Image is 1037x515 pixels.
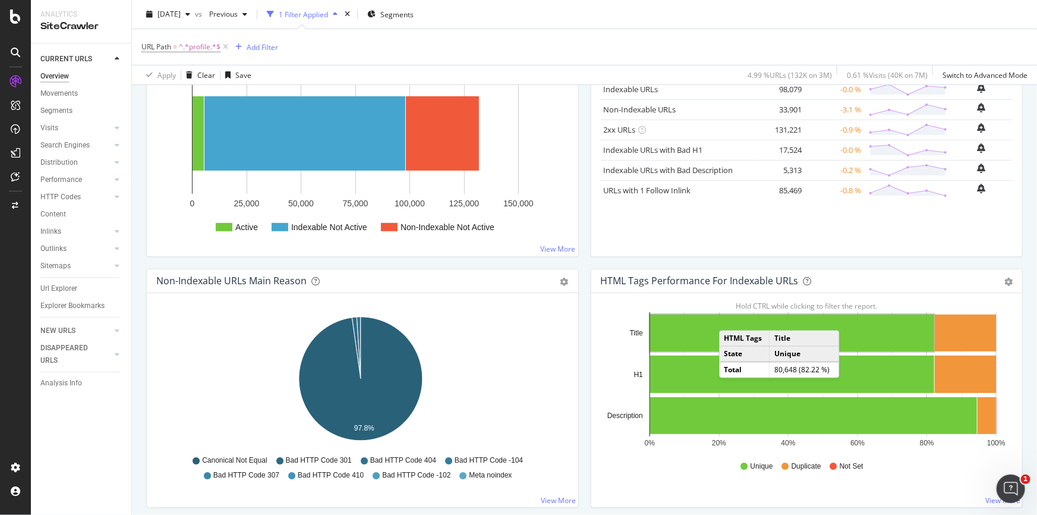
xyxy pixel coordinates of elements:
[805,160,865,180] td: -0.2 %
[395,199,425,208] text: 100,000
[156,61,565,247] div: A chart.
[40,208,123,221] a: Content
[40,174,111,186] a: Performance
[601,312,1009,450] div: A chart.
[40,105,123,117] a: Segments
[156,312,565,450] svg: A chart.
[469,470,512,481] span: Meta noindex
[202,456,267,466] span: Canonical Not Equal
[288,199,314,208] text: 50,000
[850,439,865,448] text: 60%
[40,225,61,238] div: Inlinks
[758,140,805,160] td: 17,524
[286,456,352,466] span: Bad HTTP Code 301
[720,346,770,362] td: State
[157,9,181,19] span: 2025 Aug. 22nd
[40,342,111,367] a: DISAPPEARED URLS
[629,329,643,337] text: Title
[380,9,414,19] span: Segments
[173,42,177,52] span: =
[40,139,111,152] a: Search Engines
[235,222,258,232] text: Active
[601,275,799,287] div: HTML Tags Performance for Indexable URLs
[247,42,278,52] div: Add Filter
[751,461,773,472] span: Unique
[141,5,195,24] button: [DATE]
[607,412,642,420] text: Description
[770,362,839,378] td: 80,648 (82.22 %)
[197,70,215,80] div: Clear
[343,199,368,208] text: 75,000
[720,331,770,347] td: HTML Tags
[604,124,636,135] a: 2xx URLs
[712,439,726,448] text: 20%
[781,439,795,448] text: 40%
[181,65,215,84] button: Clear
[644,439,655,448] text: 0%
[978,164,986,173] div: bell-plus
[40,20,122,33] div: SiteCrawler
[604,104,676,115] a: Non-Indexable URLs
[805,79,865,100] td: -0.0 %
[40,70,123,83] a: Overview
[40,10,122,20] div: Analytics
[40,243,67,255] div: Outlinks
[805,180,865,200] td: -0.8 %
[40,325,111,337] a: NEW URLS
[449,199,480,208] text: 125,000
[40,300,105,312] div: Explorer Bookmarks
[919,439,934,448] text: 80%
[179,39,220,55] span: ^.*profile.*$
[382,470,450,481] span: Bad HTTP Code -102
[978,103,986,112] div: bell-plus
[720,362,770,378] td: Total
[40,377,82,390] div: Analysis Info
[40,53,92,65] div: CURRENT URLS
[40,174,82,186] div: Performance
[938,65,1027,84] button: Switch to Advanced Mode
[298,470,364,481] span: Bad HTTP Code 410
[541,244,576,254] a: View More
[204,5,252,24] button: Previous
[840,461,863,472] span: Not Set
[401,222,494,232] text: Non-Indexable Not Active
[541,495,576,505] a: View More
[190,199,195,208] text: 0
[141,65,176,84] button: Apply
[354,424,374,432] text: 97.8%
[978,83,986,93] div: bell-plus
[455,456,523,466] span: Bad HTTP Code -104
[40,260,71,272] div: Sitemaps
[40,260,111,272] a: Sitemaps
[758,120,805,140] td: 131,221
[370,456,436,466] span: Bad HTTP Code 404
[805,120,865,140] td: -0.9 %
[40,191,81,203] div: HTTP Codes
[40,325,75,337] div: NEW URLS
[633,370,643,379] text: H1
[978,184,986,193] div: bell-plus
[204,9,238,19] span: Previous
[792,461,821,472] span: Duplicate
[770,346,839,362] td: Unique
[40,139,90,152] div: Search Engines
[40,300,123,312] a: Explorer Bookmarks
[847,70,928,80] div: 0.61 % Visits ( 40K on 7M )
[195,9,204,19] span: vs
[604,185,691,196] a: URLs with 1 Follow Inlink
[997,475,1025,503] iframe: Intercom live chat
[604,165,733,175] a: Indexable URLs with Bad Description
[503,199,534,208] text: 150,000
[40,191,111,203] a: HTTP Codes
[40,225,111,238] a: Inlinks
[978,143,986,153] div: bell-plus
[748,70,832,80] div: 4.99 % URLs ( 132K on 3M )
[40,156,111,169] a: Distribution
[978,123,986,133] div: bell-plus
[40,243,111,255] a: Outlinks
[758,160,805,180] td: 5,313
[985,495,1020,505] a: View More
[758,99,805,120] td: 33,901
[805,99,865,120] td: -3.1 %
